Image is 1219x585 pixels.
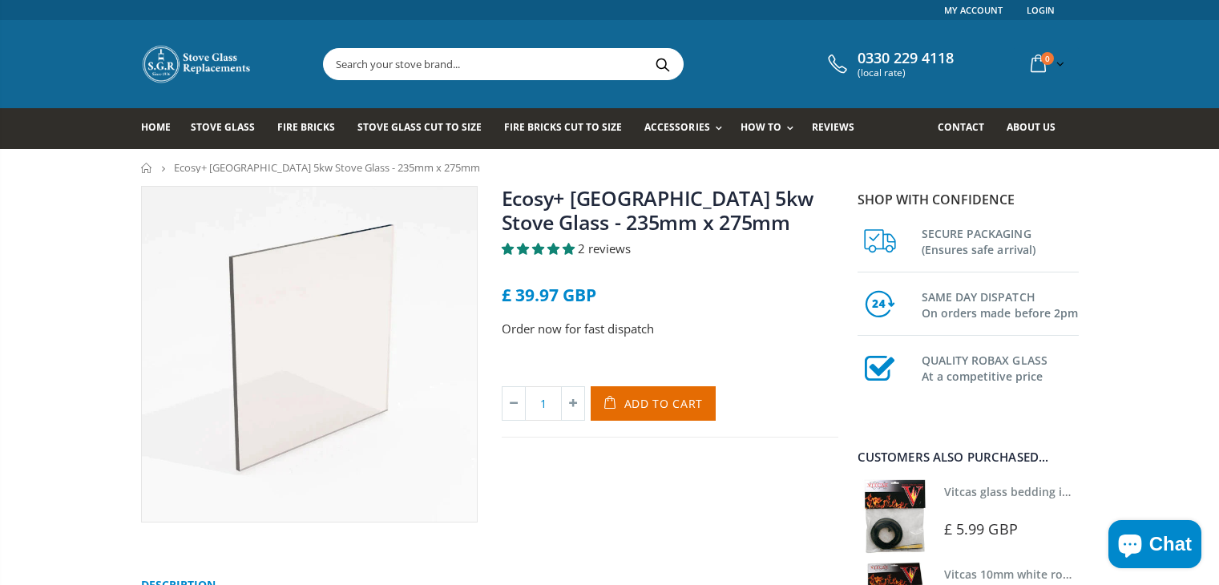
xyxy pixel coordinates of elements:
[938,108,996,149] a: Contact
[644,108,729,149] a: Accessories
[591,386,716,421] button: Add to Cart
[277,120,335,134] span: Fire Bricks
[141,163,153,173] a: Home
[502,284,596,306] span: £ 39.97 GBP
[141,108,183,149] a: Home
[357,108,494,149] a: Stove Glass Cut To Size
[645,49,681,79] button: Search
[624,396,704,411] span: Add to Cart
[502,240,578,256] span: 5.00 stars
[1104,520,1206,572] inbox-online-store-chat: Shopify online store chat
[502,184,813,236] a: Ecosy+ [GEOGRAPHIC_DATA] 5kw Stove Glass - 235mm x 275mm
[938,120,984,134] span: Contact
[824,50,954,79] a: 0330 229 4118 (local rate)
[741,108,801,149] a: How To
[277,108,347,149] a: Fire Bricks
[142,187,477,522] img: squarestoveglass_41c72583-5fef-4dbb-9374-71adb344801d_800x_crop_center.webp
[578,240,631,256] span: 2 reviews
[858,50,954,67] span: 0330 229 4118
[812,108,866,149] a: Reviews
[504,108,634,149] a: Fire Bricks Cut To Size
[191,120,255,134] span: Stove Glass
[922,286,1079,321] h3: SAME DAY DISPATCH On orders made before 2pm
[922,223,1079,258] h3: SECURE PACKAGING (Ensures safe arrival)
[174,160,480,175] span: Ecosy+ [GEOGRAPHIC_DATA] 5kw Stove Glass - 235mm x 275mm
[1007,120,1056,134] span: About us
[741,120,781,134] span: How To
[141,120,171,134] span: Home
[944,519,1018,539] span: £ 5.99 GBP
[141,44,253,84] img: Stove Glass Replacement
[191,108,267,149] a: Stove Glass
[858,479,932,554] img: Vitcas stove glass bedding in tape
[504,120,622,134] span: Fire Bricks Cut To Size
[357,120,482,134] span: Stove Glass Cut To Size
[1024,48,1068,79] a: 0
[1041,52,1054,65] span: 0
[922,349,1079,385] h3: QUALITY ROBAX GLASS At a competitive price
[858,67,954,79] span: (local rate)
[812,120,854,134] span: Reviews
[858,190,1079,209] p: Shop with confidence
[858,451,1079,463] div: Customers also purchased...
[1007,108,1068,149] a: About us
[644,120,709,134] span: Accessories
[324,49,862,79] input: Search your stove brand...
[502,320,838,338] p: Order now for fast dispatch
